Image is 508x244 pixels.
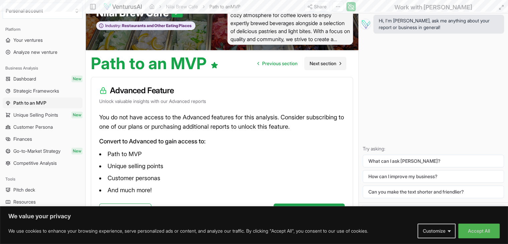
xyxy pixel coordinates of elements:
p: Try asking: [363,145,504,152]
p: We use cookies to enhance your browsing experience, serve personalized ads or content, and analyz... [8,227,368,235]
a: Customer Persona [3,122,82,132]
p: Unlock valuable insights with our Advanced reports [99,98,345,105]
span: Unique Selling Points [13,112,58,118]
span: Next section [310,60,336,67]
a: Go to next page [304,57,346,70]
a: Analyze new venture [3,47,82,57]
li: Customer personas [99,173,345,184]
button: What can I ask [PERSON_NAME]? [363,155,504,167]
a: Competitive Analysis [3,158,82,168]
span: New [71,148,82,154]
span: Finances [13,136,32,142]
button: Industry:Restaurants and Other Eating Places [96,21,195,30]
a: Your ventures [3,35,82,45]
button: Purchase Additional Reports [274,204,345,217]
button: Accept All [458,224,500,238]
div: Tools [3,174,82,185]
span: Dashboard [13,76,36,82]
span: New [71,76,82,82]
span: Path to an MVP [13,100,46,106]
button: Can you make the text shorter and friendlier? [363,186,504,198]
li: And much more! [99,185,345,196]
div: Business Analysis [3,63,82,74]
li: Path to MVP [99,149,345,159]
a: Path to an MVP [3,98,82,108]
div: Platform [3,24,82,35]
a: Subscribe to a Plan [99,204,151,217]
p: We value your privacy [8,212,500,220]
span: Pitch deck [13,187,35,193]
p: Convert to Advanced to gain access to: [99,137,345,146]
a: Strategic Frameworks [3,86,82,96]
nav: pagination [252,57,346,70]
span: Your ventures [13,37,43,43]
button: Customize [417,224,456,238]
li: Unique selling points [99,161,345,171]
span: Go-to-Market Strategy [13,148,60,154]
p: You do not have access to the Advanced features for this analysis. Consider subscribing to one of... [99,113,345,131]
h3: Advanced Feature [99,85,345,96]
h1: Path to an MVP [91,55,218,72]
img: Vera [360,19,371,29]
a: Resources [3,197,82,207]
span: Hi, I'm [PERSON_NAME], ask me anything about your report or business in general! [379,17,499,31]
span: Strategic Frameworks [13,88,59,94]
a: DashboardNew [3,74,82,84]
span: New [71,112,82,118]
span: Competitive Analysis [13,160,57,166]
a: Finances [3,134,82,144]
span: Resources [13,199,36,205]
span: Customer Persona [13,124,53,130]
span: Analyze new venture [13,49,57,55]
span: Restaurants and Other Eating Places [121,23,192,28]
span: Industry: [105,23,121,28]
button: How can I improve my business? [363,170,504,183]
a: Unique Selling PointsNew [3,110,82,120]
a: Go to previous page [252,57,303,70]
a: Go-to-Market StrategyNew [3,146,82,156]
span: Previous section [262,60,298,67]
a: Pitch deck [3,185,82,195]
